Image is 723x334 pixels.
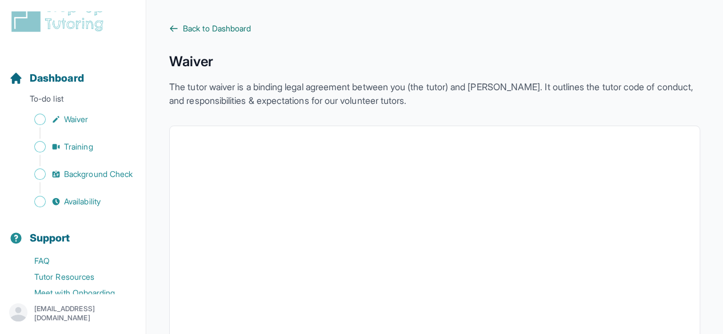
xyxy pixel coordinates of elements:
[5,212,141,251] button: Support
[5,93,141,109] p: To-do list
[30,70,84,86] span: Dashboard
[9,70,84,86] a: Dashboard
[169,23,700,34] a: Back to Dashboard
[9,139,146,155] a: Training
[64,141,93,152] span: Training
[9,285,146,312] a: Meet with Onboarding Support
[34,304,137,323] p: [EMAIL_ADDRESS][DOMAIN_NAME]
[169,80,700,107] p: The tutor waiver is a binding legal agreement between you (the tutor) and [PERSON_NAME]. It outli...
[9,111,146,127] a: Waiver
[9,303,137,324] button: [EMAIL_ADDRESS][DOMAIN_NAME]
[5,52,141,91] button: Dashboard
[183,23,251,34] span: Back to Dashboard
[9,194,146,210] a: Availability
[169,53,700,71] h1: Waiver
[64,196,101,207] span: Availability
[64,168,133,180] span: Background Check
[9,253,146,269] a: FAQ
[64,114,88,125] span: Waiver
[9,166,146,182] a: Background Check
[9,269,146,285] a: Tutor Resources
[30,230,70,246] span: Support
